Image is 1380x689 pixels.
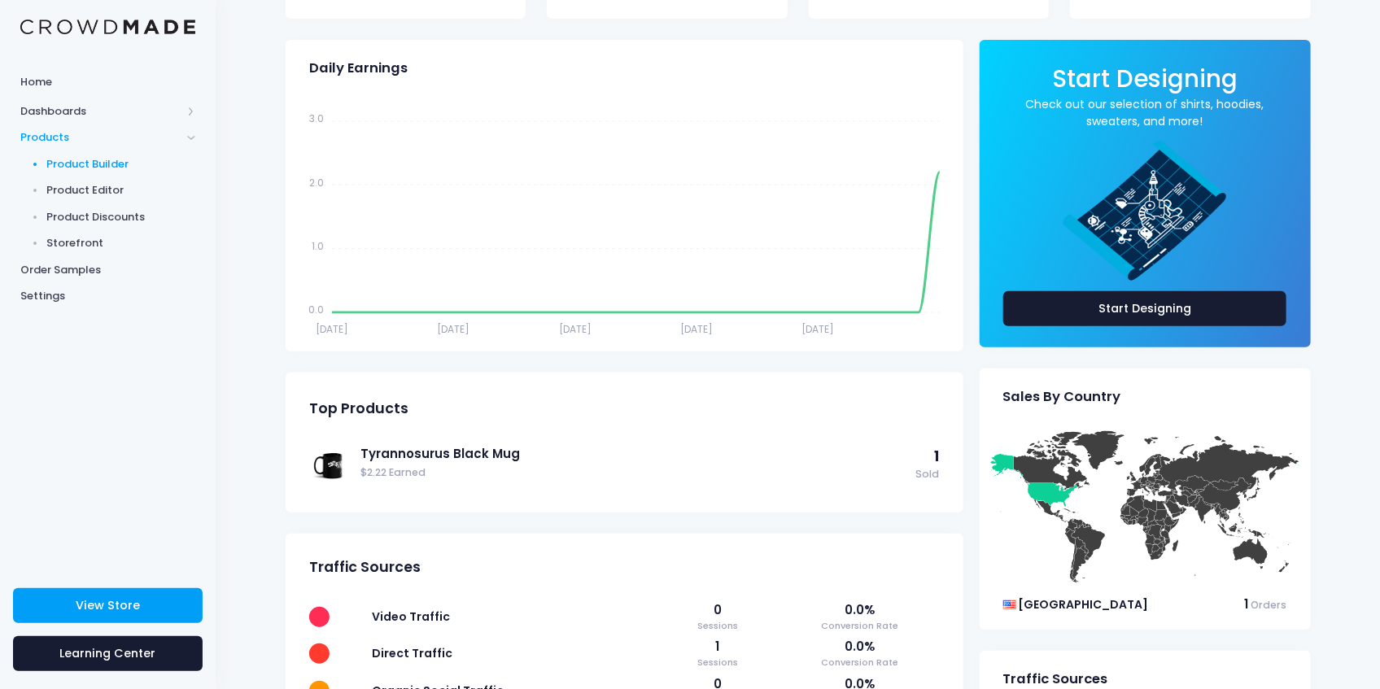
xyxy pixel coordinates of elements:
span: View Store [76,597,140,613]
span: Learning Center [60,645,156,661]
a: Learning Center [13,636,203,671]
span: Orders [1251,598,1286,612]
a: Start Designing [1052,76,1238,91]
span: $2.22 Earned [360,465,908,481]
span: Product Builder [47,156,196,172]
span: Conversion Rate [781,656,940,669]
span: Product Editor [47,182,196,198]
span: Dashboards [20,103,181,120]
span: 1 [670,638,765,656]
span: Traffic Sources [309,559,421,576]
a: Tyrannosurus Black Mug [360,445,908,463]
tspan: 0.0 [308,303,324,316]
span: Sales By Country [1003,389,1121,405]
span: Top Products [309,400,408,417]
span: Storefront [47,235,196,251]
span: Sessions [670,656,765,669]
tspan: [DATE] [437,322,469,336]
a: View Store [13,588,203,623]
span: Products [20,129,181,146]
tspan: [DATE] [316,322,348,336]
span: Video Traffic [372,608,450,625]
tspan: 1.0 [312,239,324,253]
a: Check out our selection of shirts, hoodies, sweaters, and more! [1003,96,1287,130]
tspan: [DATE] [680,322,713,336]
a: Start Designing [1003,291,1287,326]
tspan: 2.0 [309,175,324,189]
tspan: [DATE] [802,322,835,336]
span: Traffic Sources [1003,671,1108,687]
span: Daily Earnings [309,60,408,76]
span: Start Designing [1052,62,1238,95]
span: 0.0% [781,638,940,656]
span: Order Samples [20,262,195,278]
span: 0 [670,601,765,619]
span: Conversion Rate [781,619,940,633]
span: Sessions [670,619,765,633]
span: 1 [1244,595,1248,613]
img: Logo [20,20,195,35]
span: Sold [916,467,940,482]
span: 0.0% [781,601,940,619]
tspan: 3.0 [309,111,324,125]
span: Settings [20,288,195,304]
span: Product Discounts [47,209,196,225]
span: [GEOGRAPHIC_DATA] [1019,596,1149,613]
span: 1 [935,447,940,466]
span: Home [20,74,195,90]
span: Direct Traffic [372,645,452,661]
tspan: [DATE] [559,322,592,336]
